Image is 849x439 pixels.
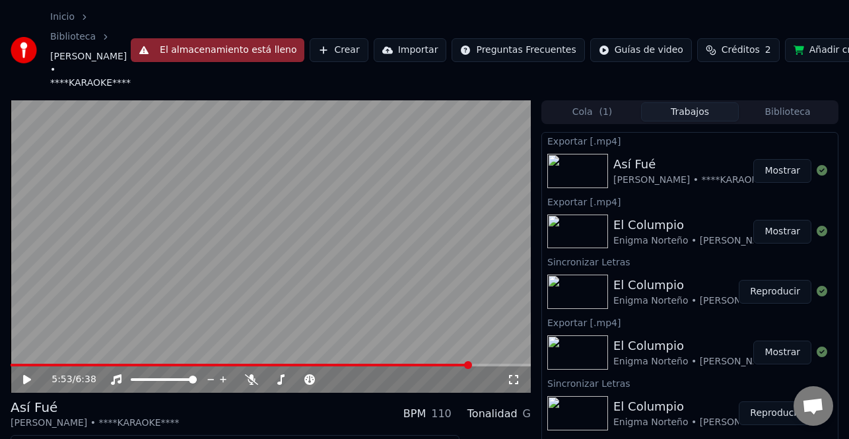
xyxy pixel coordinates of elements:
button: Trabajos [641,102,739,121]
button: Guías de video [590,38,692,62]
span: 2 [765,44,771,57]
span: 6:38 [75,373,96,386]
button: Mostrar [753,341,811,364]
div: Exportar [.mp4] [542,193,838,209]
div: Sincronizar Letras [542,375,838,391]
button: Biblioteca [739,102,836,121]
div: Así Fué [613,155,782,174]
div: Exportar [.mp4] [542,314,838,330]
div: Chat abierto [794,386,833,426]
button: Créditos2 [697,38,780,62]
button: Mostrar [753,159,811,183]
button: Reproducir [739,280,811,304]
button: Mostrar [753,220,811,244]
span: Créditos [722,44,760,57]
button: El almacenamiento está lleno [131,38,304,62]
button: Importar [374,38,447,62]
div: BPM [403,406,426,422]
div: / [51,373,83,386]
div: Tonalidad [467,406,518,422]
span: ( 1 ) [599,106,612,119]
button: Cola [543,102,641,121]
div: 110 [431,406,452,422]
div: Así Fué [11,398,180,417]
span: 5:53 [51,373,72,386]
div: Sincronizar Letras [542,253,838,269]
a: Biblioteca [50,30,96,44]
div: G [523,406,531,422]
button: Preguntas Frecuentes [452,38,584,62]
nav: breadcrumb [50,11,131,90]
button: Crear [310,38,368,62]
img: youka [11,37,37,63]
button: Reproducir [739,401,811,425]
a: Inicio [50,11,75,24]
div: Exportar [.mp4] [542,133,838,149]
